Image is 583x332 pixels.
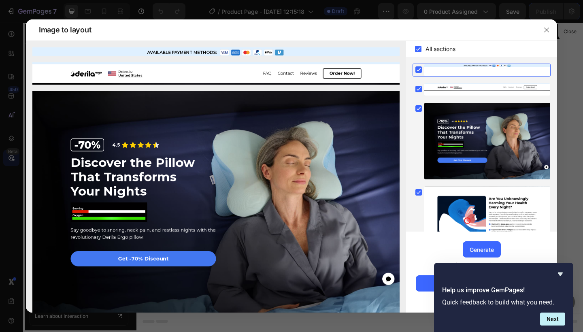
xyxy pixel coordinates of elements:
span: 40 [446,262,452,268]
span: Image to layout [39,25,91,35]
p: Quick feedback to build what you need. [442,298,565,306]
button: Unlock Optimize plan [416,275,547,292]
h2: Help us improve GemPages! [442,285,565,295]
div: Help us improve GemPages! [442,269,565,326]
span: All sections [426,44,455,54]
button: Next question [540,313,565,326]
button: Hide survey [555,269,565,279]
div: or [416,295,547,303]
button: Generate [463,241,501,258]
span: of 60 sections left this month [446,261,518,269]
div: Generate [470,245,494,254]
